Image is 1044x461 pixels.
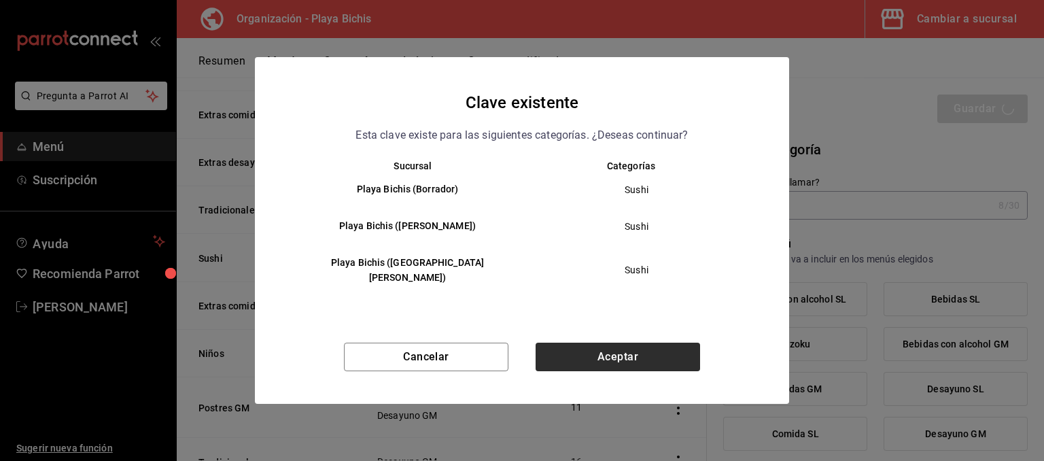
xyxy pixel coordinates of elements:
[522,160,762,171] th: Categorías
[304,256,511,286] h6: Playa Bichis ([GEOGRAPHIC_DATA][PERSON_NAME])
[304,182,511,197] h6: Playa Bichis (Borrador)
[534,263,739,277] span: Sushi
[534,183,739,197] span: Sushi
[282,160,522,171] th: Sucursal
[536,343,700,371] button: Aceptar
[534,220,739,233] span: Sushi
[344,343,508,371] button: Cancelar
[355,126,688,144] p: Esta clave existe para las siguientes categorías. ¿Deseas continuar?
[466,90,578,116] h4: Clave existente
[304,219,511,234] h6: Playa Bichis ([PERSON_NAME])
